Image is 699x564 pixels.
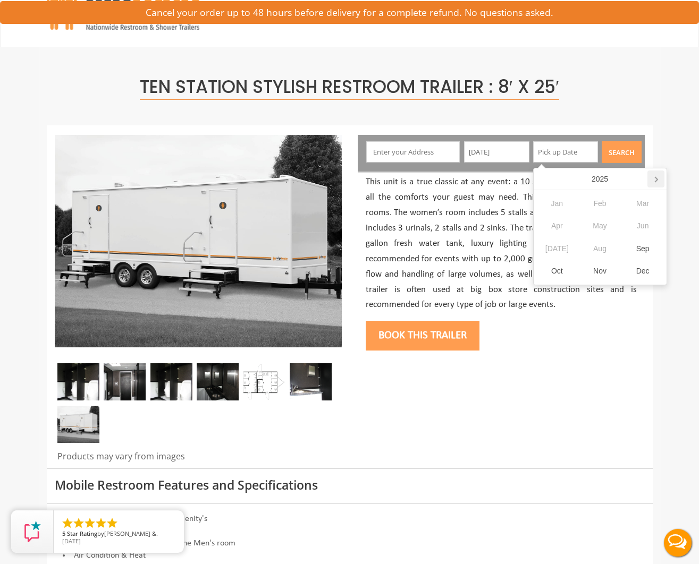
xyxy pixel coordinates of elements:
img: Even the urinals offer privacy as they are separated by black walls. [150,363,192,400]
li:  [72,517,85,529]
li: Sound in all rooms [55,525,645,537]
div: 2025 [587,170,612,187]
div: Sep [621,237,664,260]
div: Aug [578,237,621,260]
h3: Mobile Restroom Features and Specifications [55,478,645,492]
div: Mar [621,192,664,215]
div: Apr [536,215,579,237]
div: May [578,215,621,237]
img: Three urinals installed in a restroom trailer and separated by separators [57,363,99,400]
input: Delivery Date [464,141,529,163]
div: Jan [536,192,579,215]
span: [PERSON_NAME] &. [104,529,158,537]
div: Feb [578,192,621,215]
div: Oct [536,260,579,283]
span: by [62,531,175,538]
button: Live Chat [656,522,699,564]
li: 3 Urinals, 2 stalls and a sink in the Men's room [55,537,645,550]
li:  [61,517,74,529]
li:  [106,517,119,529]
img: Review Rating [22,521,43,542]
button: Search [602,141,642,163]
img: Floor Plan of 10 station restroom with sink and toilet [243,363,285,400]
div: Products may vary from images [55,450,342,468]
div: Jun [621,215,664,237]
li:  [95,517,107,529]
li: 10 Station Restroom with all amenity's [55,513,645,525]
span: Star Rating [67,529,97,537]
span: 5 [62,529,65,537]
img: Double sinks provide ample room for cleaning up after using the facilities. [197,363,239,400]
li: Air Condition & Heat [55,550,645,562]
span: [DATE] [62,537,81,545]
span: Ten Station Stylish Restroom Trailer : 8′ x 25′ [140,74,559,100]
img: A front view of trailer booth with ten restrooms, and two doors with male and female sign on them [57,406,99,443]
li:  [83,517,96,529]
img: This bathroom trailer has ample space to move people in and out. [104,363,146,400]
input: Pick up Date [533,141,599,163]
div: Nov [578,260,621,283]
img: A front view of trailer booth with ten restrooms, and two doors with male and female sign on them [55,135,342,347]
button: Book this trailer [366,321,479,351]
div: [DATE] [536,237,579,260]
div: Dec [621,260,664,283]
img: Restroom Trailer [290,363,332,400]
input: Enter your Address [366,141,460,163]
p: This unit is a true classic at any event: a 10 station with all the comforts your guest may need.... [366,175,637,313]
